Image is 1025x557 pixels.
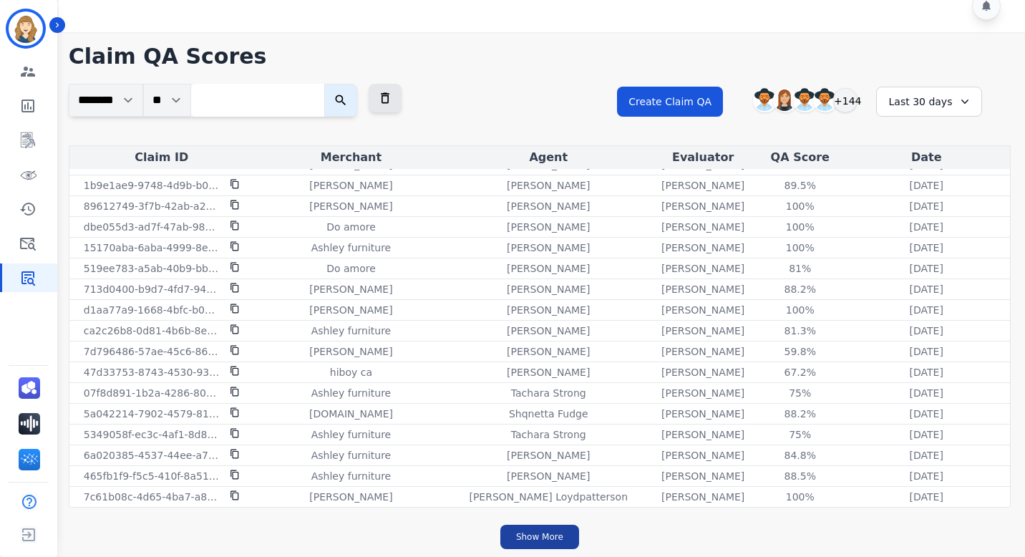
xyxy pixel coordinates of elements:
p: [PERSON_NAME] [309,490,392,504]
p: Tachara Strong [511,386,586,400]
p: dbe055d3-ad7f-47ab-9844-0f17ab066677 [84,220,221,234]
p: [PERSON_NAME] [661,199,744,213]
p: [DATE] [910,427,943,442]
div: Merchant [257,149,445,166]
p: Ashley furniture [311,386,391,400]
p: [DATE] [910,178,943,193]
p: [PERSON_NAME] [507,324,590,338]
p: Shqnetta Fudge [509,407,588,421]
div: 88.5 % [768,469,832,483]
p: 15170aba-6aba-4999-8e95-456537c03f4f [84,241,221,255]
div: +144 [833,88,858,112]
p: [PERSON_NAME] [661,303,744,317]
p: 07f8d891-1b2a-4286-80e2-8f9ba7b45933 [84,386,221,400]
div: 75 % [768,427,832,442]
div: 67.2 % [768,365,832,379]
p: [PERSON_NAME] [661,386,744,400]
div: QA Score [760,149,840,166]
div: 84.8 % [768,448,832,462]
div: 100 % [768,220,832,234]
p: Ashley furniture [311,469,391,483]
p: [PERSON_NAME] [661,241,744,255]
p: [PERSON_NAME] [507,199,590,213]
p: [PERSON_NAME] [661,407,744,421]
div: 88.2 % [768,282,832,296]
div: 100 % [768,490,832,504]
p: [PERSON_NAME] [661,220,744,234]
p: [PERSON_NAME] [661,261,744,276]
div: 100 % [768,303,832,317]
p: [DATE] [910,469,943,483]
p: [PERSON_NAME] [507,469,590,483]
button: Create Claim QA [617,87,723,117]
p: [PERSON_NAME] [507,282,590,296]
p: [PERSON_NAME] [507,178,590,193]
p: Do amore [326,261,376,276]
p: [PERSON_NAME] [661,282,744,296]
p: [PERSON_NAME] [661,324,744,338]
p: 1b9e1ae9-9748-4d9b-b00b-e7cea141596b [84,178,221,193]
p: [PERSON_NAME] [507,220,590,234]
div: 81 % [768,261,832,276]
p: [DOMAIN_NAME] [309,407,393,421]
p: [PERSON_NAME] [661,448,744,462]
div: 81.3 % [768,324,832,338]
p: [PERSON_NAME] [661,427,744,442]
p: [PERSON_NAME] [507,448,590,462]
div: 100 % [768,199,832,213]
p: [PERSON_NAME] [309,303,392,317]
div: Agent [451,149,646,166]
p: 6a020385-4537-44ee-a774-0e463d358c2a [84,448,221,462]
div: 88.2 % [768,407,832,421]
p: 465fb1f9-f5c5-410f-8a51-63c1dcbf4d99 [84,469,221,483]
p: [PERSON_NAME] [661,490,744,504]
div: Claim ID [72,149,251,166]
p: [DATE] [910,365,943,379]
p: [DATE] [910,490,943,504]
div: Date [846,149,1007,166]
p: [PERSON_NAME] [507,303,590,317]
p: [PERSON_NAME] [507,241,590,255]
p: [PERSON_NAME] [661,469,744,483]
p: d1aa77a9-1668-4bfc-b02b-96a249ed51b8 [84,303,221,317]
div: 100 % [768,241,832,255]
p: [DATE] [910,448,943,462]
div: Evaluator [651,149,754,166]
p: [PERSON_NAME] [309,178,392,193]
p: 519ee783-a5ab-40b9-bbdc-9e0055cec84e [84,261,221,276]
p: [DATE] [910,386,943,400]
h1: Claim QA Scores [69,44,1011,69]
p: hiboy ca [330,365,372,379]
button: Show More [500,525,579,549]
p: Do amore [326,220,376,234]
p: 5349058f-ec3c-4af1-8d89-c2ca92d5143c [84,427,221,442]
div: 75 % [768,386,832,400]
p: [PERSON_NAME] [507,365,590,379]
div: Last 30 days [876,87,982,117]
p: [DATE] [910,282,943,296]
p: ca2c26b8-0d81-4b6b-8e03-e691e1024362 [84,324,221,338]
p: [DATE] [910,324,943,338]
p: [PERSON_NAME] [507,344,590,359]
p: [PERSON_NAME] [309,282,392,296]
p: [DATE] [910,407,943,421]
p: [PERSON_NAME] [507,261,590,276]
p: [PERSON_NAME] [309,199,392,213]
p: 7d796486-57ae-45c6-8697-744bab4600a1 [84,344,221,359]
p: 47d33753-8743-4530-93d9-f24708a70fbf [84,365,221,379]
p: [DATE] [910,220,943,234]
p: [PERSON_NAME] [309,344,392,359]
p: 7c61b08c-4d65-4ba7-a858-ffc978b68284 [84,490,221,504]
p: [PERSON_NAME] Loydpatterson [469,490,628,504]
p: Tachara Strong [511,427,586,442]
p: 5a042214-7902-4579-81de-b396eb2334d7 [84,407,221,421]
p: Ashley furniture [311,448,391,462]
p: [DATE] [910,241,943,255]
p: Ashley furniture [311,427,391,442]
p: [PERSON_NAME] [661,178,744,193]
p: [PERSON_NAME] [661,365,744,379]
p: [DATE] [910,261,943,276]
p: 89612749-3f7b-42ab-a274-fe6cbbf90ab1 [84,199,221,213]
p: [DATE] [910,344,943,359]
p: Ashley furniture [311,241,391,255]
